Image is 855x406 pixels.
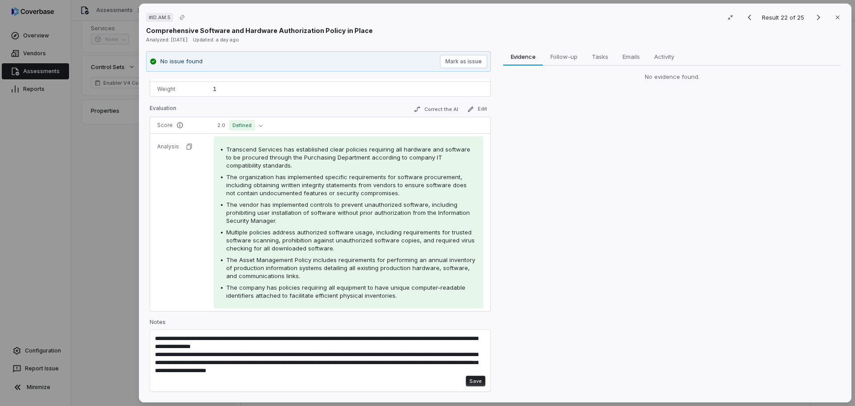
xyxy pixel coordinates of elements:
div: No evidence found. [503,73,841,82]
span: Emails [619,51,643,62]
span: Analyzed: [DATE] [146,37,187,43]
button: Mark as issue [440,55,487,68]
p: No issue found [160,57,203,66]
span: Evidence [507,51,539,62]
p: Notes [150,319,491,329]
button: Save [466,376,485,386]
span: The company has policies requiring all equipment to have unique computer-readable identifiers att... [226,284,465,299]
span: Multiple policies address authorized software usage, including requirements for trusted software ... [226,229,475,252]
button: Edit [464,104,491,115]
p: Result 22 of 25 [762,12,806,22]
span: The Asset Management Policy includes requirements for performing an annual inventory of productio... [226,256,475,279]
p: Evaluation [150,105,176,115]
span: The vendor has implemented controls to prevent unauthorized software, including prohibiting user ... [226,201,470,224]
button: Previous result [741,12,758,23]
button: Next result [810,12,827,23]
span: Activity [651,51,678,62]
p: Score [157,122,199,129]
span: Transcend Services has established clear policies requiring all hardware and software to be procu... [226,146,470,169]
p: Comprehensive Software and Hardware Authorization Policy in Place [146,26,373,35]
button: Correct the AI [410,104,462,115]
span: Follow-up [547,51,581,62]
span: Updated: a day ago [193,37,239,43]
span: Defined [229,120,255,131]
p: Weight [157,86,199,93]
button: Copy link [174,9,190,25]
span: The organization has implemented specific requirements for software procurement, including obtain... [226,173,467,197]
span: Tasks [588,51,612,62]
span: 1 [213,85,216,92]
p: Analysis [157,143,179,150]
span: # ID.AM.5 [149,14,171,21]
button: 2.0Defined [214,120,266,131]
